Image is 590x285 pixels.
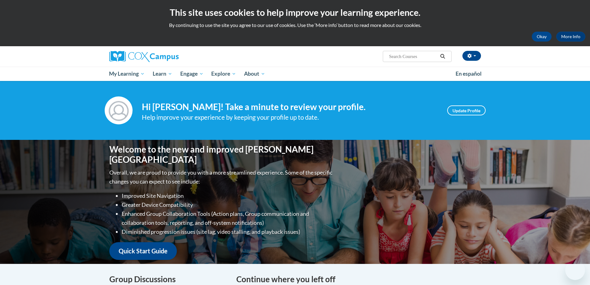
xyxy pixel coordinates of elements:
a: About [240,67,269,81]
button: Okay [532,32,552,42]
div: Help improve your experience by keeping your profile up to date. [142,112,438,122]
a: Quick Start Guide [109,242,177,260]
p: Overall, we are proud to provide you with a more streamlined experience. Some of the specific cha... [109,168,334,186]
a: Cox Campus [109,51,227,62]
img: Profile Image [105,96,133,124]
a: More Info [556,32,585,42]
h1: Welcome to the new and improved [PERSON_NAME][GEOGRAPHIC_DATA] [109,144,334,165]
span: Learn [153,70,172,78]
span: Explore [211,70,236,78]
p: By continuing to use the site you agree to our use of cookies. Use the ‘More info’ button to read... [5,22,585,29]
a: Update Profile [447,105,486,115]
div: Main menu [100,67,490,81]
iframe: Button to launch messaging window [565,260,585,280]
span: About [244,70,265,78]
input: Search Courses [388,53,438,60]
li: Improved Site Navigation [122,191,334,200]
span: My Learning [109,70,145,78]
li: Greater Device Compatibility [122,200,334,209]
li: Enhanced Group Collaboration Tools (Action plans, Group communication and collaboration tools, re... [122,209,334,227]
a: En español [452,67,486,80]
a: Explore [207,67,240,81]
button: Account Settings [462,51,481,61]
li: Diminished progression issues (site lag, video stalling, and playback issues) [122,227,334,236]
span: Engage [180,70,203,78]
img: Cox Campus [109,51,179,62]
a: Engage [176,67,208,81]
span: En español [456,70,482,77]
button: Search [438,53,447,60]
h4: Hi [PERSON_NAME]! Take a minute to review your profile. [142,102,438,112]
h2: This site uses cookies to help improve your learning experience. [5,6,585,19]
a: Learn [149,67,176,81]
a: My Learning [105,67,149,81]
